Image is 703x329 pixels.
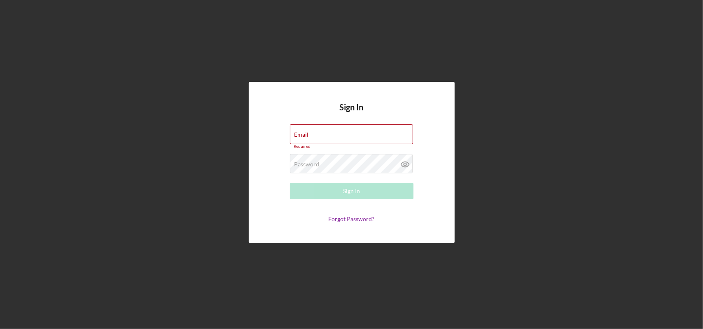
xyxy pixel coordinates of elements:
[290,144,413,149] div: Required
[340,103,364,124] h4: Sign In
[294,161,320,168] label: Password
[329,215,375,222] a: Forgot Password?
[290,183,413,199] button: Sign In
[343,183,360,199] div: Sign In
[294,131,309,138] label: Email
